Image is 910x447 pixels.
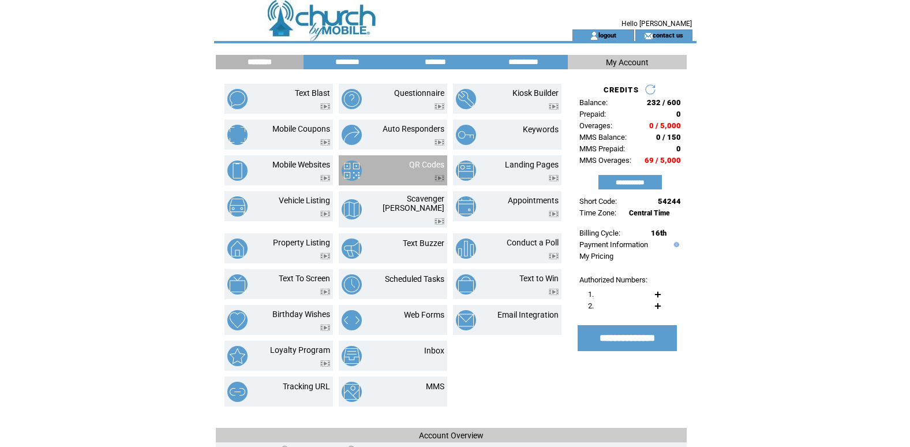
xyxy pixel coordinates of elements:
img: video.png [435,139,444,146]
a: Inbox [424,346,444,355]
span: Hello [PERSON_NAME] [621,20,692,28]
a: MMS [426,382,444,391]
img: mms.png [342,382,362,402]
img: qr-codes.png [342,161,362,181]
img: text-to-screen.png [227,274,248,295]
img: appointments.png [456,196,476,217]
span: Account Overview [419,431,484,440]
span: Central Time [629,209,670,217]
img: video.png [549,211,559,217]
a: Birthday Wishes [272,310,330,319]
img: mobile-coupons.png [227,125,248,145]
img: auto-responders.png [342,125,362,145]
span: 1. [588,290,594,299]
img: landing-pages.png [456,161,476,181]
img: video.png [435,218,444,225]
a: Landing Pages [505,160,559,169]
a: Text To Screen [279,274,330,283]
img: kiosk-builder.png [456,89,476,109]
span: Time Zone: [579,208,616,217]
a: contact us [653,31,683,39]
span: Short Code: [579,197,617,206]
img: video.png [320,289,330,295]
span: 0 [676,110,681,118]
img: video.png [320,139,330,146]
a: Kiosk Builder [512,88,559,98]
img: loyalty-program.png [227,346,248,366]
span: MMS Overages: [579,156,631,165]
img: text-to-win.png [456,274,476,295]
span: Balance: [579,98,608,107]
img: tracking-url.png [227,382,248,402]
img: email-integration.png [456,310,476,330]
a: Text Blast [295,88,330,98]
span: 54244 [658,197,681,206]
span: Overages: [579,121,612,130]
img: text-blast.png [227,89,248,109]
img: property-listing.png [227,239,248,259]
img: video.png [435,175,444,181]
a: Scheduled Tasks [385,274,444,284]
a: Payment Information [579,240,648,249]
span: 0 / 5,000 [649,121,681,130]
img: video.png [549,253,559,259]
img: video.png [549,175,559,181]
span: MMS Balance: [579,133,627,141]
img: video.png [320,175,330,181]
span: Billing Cycle: [579,229,620,237]
img: text-buzzer.png [342,239,362,259]
a: Vehicle Listing [279,196,330,205]
img: video.png [549,289,559,295]
img: scheduled-tasks.png [342,274,362,295]
span: My Account [606,58,649,67]
img: video.png [320,253,330,259]
img: contact_us_icon.gif [644,31,653,40]
span: 69 / 5,000 [645,156,681,165]
a: Mobile Coupons [272,124,330,133]
a: QR Codes [409,160,444,169]
a: Tracking URL [283,382,330,391]
a: My Pricing [579,252,613,260]
img: inbox.png [342,346,362,366]
img: video.png [320,211,330,217]
img: video.png [320,360,330,367]
a: Mobile Websites [272,160,330,169]
span: 0 [676,144,681,153]
span: Prepaid: [579,110,606,118]
img: scavenger-hunt.png [342,199,362,219]
a: Keywords [523,125,559,134]
a: Scavenger [PERSON_NAME] [383,194,444,213]
img: video.png [435,103,444,110]
span: 2. [588,301,594,310]
a: logout [598,31,616,39]
img: mobile-websites.png [227,161,248,181]
span: MMS Prepaid: [579,144,625,153]
a: Questionnaire [394,88,444,98]
span: 16th [651,229,666,237]
img: vehicle-listing.png [227,196,248,217]
a: Appointments [508,196,559,205]
a: Auto Responders [383,124,444,133]
span: 232 / 600 [647,98,681,107]
img: web-forms.png [342,310,362,330]
img: questionnaire.png [342,89,362,109]
a: Text Buzzer [403,239,444,248]
a: Conduct a Poll [507,238,559,247]
img: account_icon.gif [590,31,598,40]
img: video.png [549,103,559,110]
a: Loyalty Program [270,345,330,355]
a: Property Listing [273,238,330,247]
img: video.png [320,103,330,110]
img: keywords.png [456,125,476,145]
img: conduct-a-poll.png [456,239,476,259]
span: Authorized Numbers: [579,275,647,284]
img: video.png [320,325,330,331]
a: Email Integration [497,310,559,319]
span: CREDITS [604,85,639,94]
a: Text to Win [519,274,559,283]
a: Web Forms [404,310,444,319]
img: help.gif [671,242,679,247]
span: 0 / 150 [656,133,681,141]
img: birthday-wishes.png [227,310,248,330]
